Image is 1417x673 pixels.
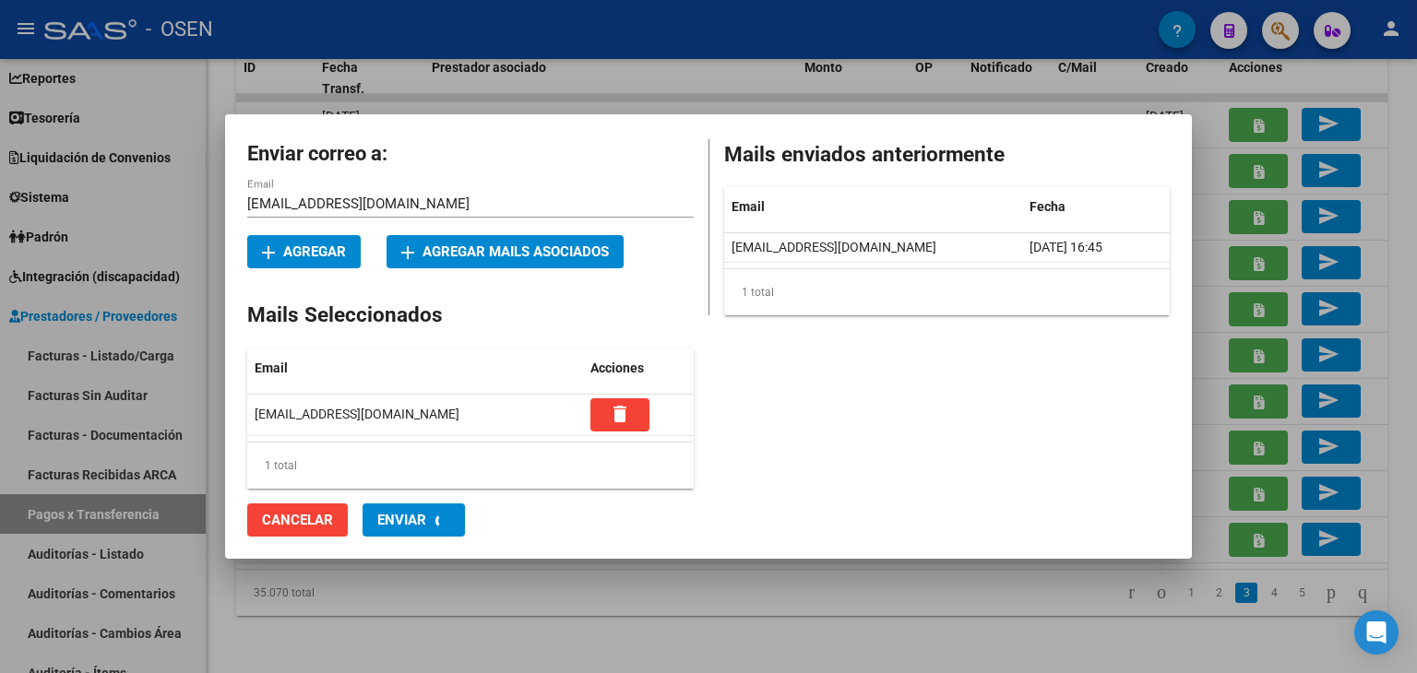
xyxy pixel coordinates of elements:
[247,136,694,171] h2: Enviar correo a:
[255,360,288,375] span: Email
[377,512,426,528] span: Enviar
[1354,610,1399,655] div: Open Intercom Messenger
[724,269,1170,315] div: 1 total
[1022,187,1170,227] datatable-header-cell: Fecha
[262,512,333,528] span: Cancelar
[1030,240,1102,254] span: [DATE] 16:45
[397,242,419,264] mat-icon: add
[363,503,465,537] button: Enviar
[583,348,694,388] datatable-header-cell: Acciones
[724,187,1022,227] datatable-header-cell: Email
[590,360,644,375] span: Acciones
[247,300,694,331] h2: Mails Seleccionados
[247,348,583,388] datatable-header-cell: Email
[247,503,348,537] button: Cancelar
[247,443,694,489] div: 1 total
[732,199,765,214] span: Email
[401,243,609,260] span: Agregar mails asociados
[609,403,631,425] mat-icon: delete
[724,139,1170,171] h2: Mails enviados anteriormente
[732,240,936,254] span: [EMAIL_ADDRESS][DOMAIN_NAME]
[262,243,346,260] span: Agregar
[257,242,280,264] mat-icon: add
[1030,199,1066,214] span: Fecha
[247,235,361,268] button: Agregar
[387,235,624,268] button: Agregar mails asociados
[255,407,459,421] span: tesoreria@osensalud.com.ar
